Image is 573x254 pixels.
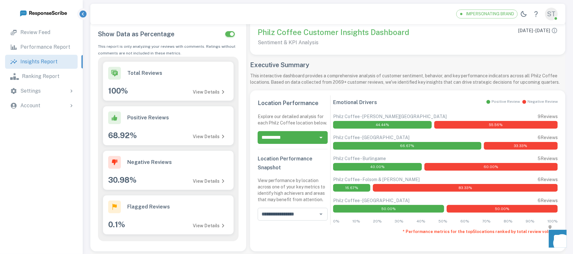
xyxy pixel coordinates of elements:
div: 16.67% [333,184,370,192]
span: 40% [416,218,425,225]
span: 30% [395,218,404,225]
span: 0% [333,218,339,225]
h5: 0.1% [108,220,125,232]
p: Insights Report [20,58,58,66]
p: Philz Coffee - [PERSON_NAME][GEOGRAPHIC_DATA] [333,113,447,120]
div: 50.00% [333,205,444,213]
p: Review Feed [20,29,50,36]
h5: 68.92% [108,131,137,143]
p: 6 Reviews [538,197,558,204]
button: We are analyzing reviews from the previous quarter (last 3 months) as long as each location has a... [551,27,558,34]
div: ST [545,8,558,20]
div: * Performance metrics for the top 5 locations ranked by total review volume. [258,229,558,235]
h6: Location Performance [258,98,328,108]
span: Positive Review [492,99,520,105]
p: Account [20,102,40,109]
h5: 100% [108,86,128,98]
img: logo [19,9,67,17]
p: Ranking Report [22,73,60,80]
h6: Total Reviews [127,69,162,78]
span: Impersonating Brand [463,11,517,17]
a: Performance Report [5,40,78,54]
h5: 30.98% [108,175,136,187]
div: 44.44% [333,121,432,129]
h6: Location Performance Snapshot [258,154,328,172]
p: Settings [20,87,41,95]
h6: Sentiment & KPI Analysis [258,38,409,47]
div: 55.56% [434,121,558,129]
h5: Philz Coffee Customer Insights Dashboard [258,27,409,38]
div: Account [5,99,78,113]
span: 70% [482,218,491,225]
div: 33.33% [484,142,558,150]
button: View Details [186,175,231,187]
h6: Flagged Reviews [127,202,170,211]
iframe: Front Chat [543,225,570,253]
p: View performance by location across one of your key metrics to identify high achievers and areas ... [258,177,328,203]
a: Insights Report [5,55,78,69]
p: Philz Coffee - Burlingame [333,155,386,162]
div: Settings [5,84,78,98]
p: Philz Coffee - Folsom & [PERSON_NAME] [333,176,420,183]
a: Ranking Report [5,69,78,83]
span: 50% [438,218,447,225]
span: 90% [526,218,535,225]
span: 20% [373,218,382,225]
button: View Details [186,86,231,98]
button: View Details [186,131,231,143]
span: Negative Review [528,99,558,105]
div: 60.00% [424,163,557,171]
p: Performance Report [20,43,70,51]
span: 100% [548,218,558,225]
a: Help Center [530,8,542,20]
button: Open [317,210,325,219]
span: 10% [353,218,360,225]
p: 6 Reviews [538,134,558,141]
button: Open [317,133,325,142]
p: Explore our detailed analysis for each Philz Coffee location below. [258,113,328,126]
h6: Emotional Drivers [333,98,377,107]
p: 6 Reviews [538,176,558,183]
div: 50.00% [447,205,558,213]
span: 80% [504,218,513,225]
div: 40.00% [333,163,422,171]
div: 83.33% [373,184,558,192]
p: [DATE] - [DATE] [518,27,550,34]
p: Philz Coffee - [GEOGRAPHIC_DATA] [333,197,409,204]
span: 60% [460,218,469,225]
h6: Executive Summary [250,60,565,70]
a: Review Feed [5,25,78,39]
p: 5 Reviews [538,155,558,162]
h6: Positive Reviews [127,113,169,122]
button: View Details [186,220,231,232]
p: Philz Coffee - [GEOGRAPHIC_DATA] [333,134,409,141]
h6: Negative Reviews [127,158,172,167]
p: 9 Reviews [538,113,558,120]
h6: Show Data as Percentage [98,29,174,40]
h6: This report is only analyzing your reviews with comments. Ratings without comments are not includ... [98,43,239,57]
div: 66.67% [333,142,481,150]
p: This interactive dashboard provides a comprehensive analysis of customer sentiment, behavior, and... [250,73,565,85]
